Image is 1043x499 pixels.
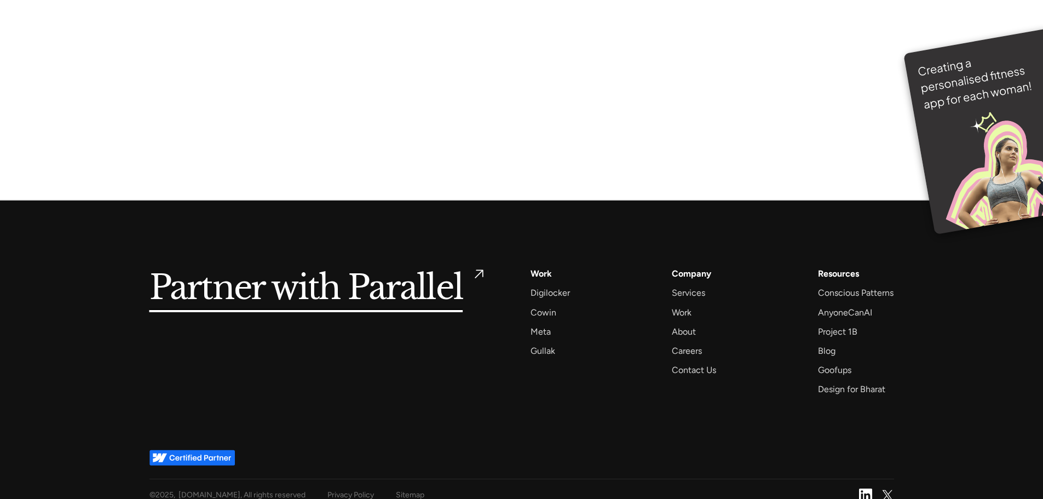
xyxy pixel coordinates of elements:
div: Resources [818,266,859,281]
a: Services [672,285,705,300]
a: Contact Us [672,363,716,377]
a: Gullak [531,343,555,358]
a: Blog [818,343,835,358]
h5: Partner with Parallel [149,266,463,311]
a: Goofups [818,363,851,377]
a: Cowin [531,305,556,320]
a: Project 1B [818,324,857,339]
a: Work [531,266,552,281]
a: Company [672,266,711,281]
a: AnyoneCanAI [818,305,872,320]
a: Digilocker [531,285,570,300]
a: Conscious Patterns [818,285,894,300]
a: Meta [531,324,551,339]
a: Design for Bharat [818,382,885,397]
a: Partner with Parallel [149,266,487,311]
a: Work [672,305,692,320]
a: About [672,324,696,339]
a: Careers [672,343,702,358]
